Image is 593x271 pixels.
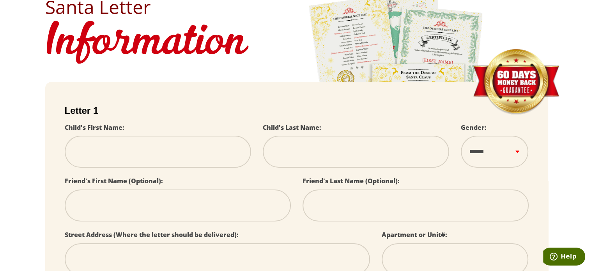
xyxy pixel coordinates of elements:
label: Gender: [461,123,487,132]
label: Child's First Name: [65,123,124,132]
h1: Information [45,16,548,70]
h2: Letter 1 [65,105,529,116]
iframe: Opens a widget where you can find more information [543,248,585,267]
label: Friend's First Name (Optional): [65,177,163,185]
label: Street Address (Where the letter should be delivered): [65,230,239,239]
img: Money Back Guarantee [472,49,560,115]
label: Friend's Last Name (Optional): [303,177,400,185]
label: Apartment or Unit#: [382,230,447,239]
label: Child's Last Name: [263,123,321,132]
